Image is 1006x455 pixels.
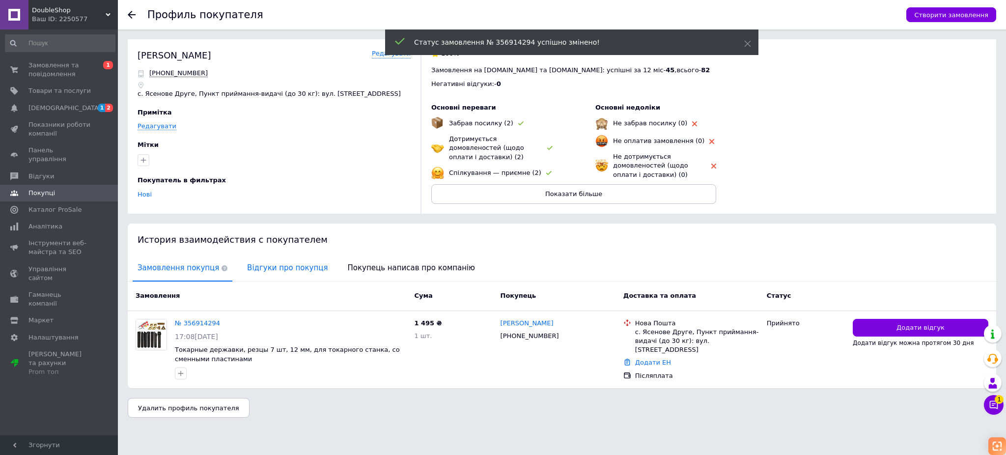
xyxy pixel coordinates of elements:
span: 1 [103,61,113,69]
img: rating-tag-type [709,139,714,144]
span: Удалить профиль покупателя [138,404,239,412]
span: Покупець написав про компанію [343,256,480,281]
span: Додати відгук можна протягом 30 дня [853,340,974,346]
span: [PERSON_NAME] та рахунки [28,350,91,377]
img: rating-tag-type [547,146,553,150]
span: Замовлення [136,292,180,299]
span: Не дотримується домовленостей (щодо оплати і доставки) (0) [613,153,688,178]
a: Фото товару [136,319,167,350]
span: Управління сайтом [28,265,91,283]
span: Створити замовлення [914,11,988,19]
img: Фото товару [136,319,167,350]
span: Не оплатив замовлення (0) [613,137,704,144]
p: с. Ясенове Друге, Пункт приймання-видачі (до 30 кг): вул. [STREET_ADDRESS] [138,89,401,98]
span: Основні переваги [431,104,496,111]
div: Післяплата [635,371,759,380]
div: Статус замовлення № 356914294 успішно змінено! [414,37,720,47]
span: Маркет [28,316,54,325]
img: rating-tag-type [546,171,552,175]
div: [PERSON_NAME] [138,49,211,61]
span: Мітки [138,141,159,148]
span: Покупець [501,292,536,299]
div: Покупатель в фильтрах [138,176,408,185]
span: История взаимодействия с покупателем [138,234,328,245]
span: 1 495 ₴ [414,319,442,327]
div: Ваш ID: 2250577 [32,15,118,24]
span: Інструменти веб-майстра та SEO [28,239,91,256]
span: Панель управління [28,146,91,164]
input: Пошук [5,34,115,52]
span: 17:08[DATE] [175,333,218,341]
div: с. Ясенове Друге, Пункт приймання-видачі (до 30 кг): вул. [STREET_ADDRESS] [635,328,759,355]
span: Замовлення покупця [133,256,232,281]
span: DoubleShop [32,6,106,15]
span: Аналітика [28,222,62,231]
span: Дотримується домовленостей (щодо оплати і доставки) (2) [449,135,524,160]
span: Налаштування [28,333,79,342]
img: emoji [431,142,444,154]
span: Замовлення на [DOMAIN_NAME] та [DOMAIN_NAME]: успішні за 12 міс - , всього - [431,66,710,74]
span: 1 [995,395,1004,404]
span: Cума [414,292,432,299]
span: 2 [105,104,113,112]
button: Удалить профиль покупателя [128,398,250,418]
span: Не забрав посилку (0) [613,119,687,127]
img: rating-tag-type [711,164,716,169]
span: Доставка та оплата [623,292,696,299]
span: Додати відгук [896,323,945,333]
span: 1 [98,104,106,112]
img: rating-tag-type [692,121,697,126]
a: Редагувати [372,49,411,58]
span: 0 [497,80,501,87]
span: Статус [767,292,791,299]
div: Прийнято [767,319,845,328]
span: 45 [666,66,674,74]
span: Гаманець компанії [28,290,91,308]
span: Відправити SMS [149,69,208,77]
img: emoji [431,167,444,179]
img: emoji [431,117,443,129]
span: Спілкування — приємне (2) [449,169,541,176]
span: Основні недоліки [595,104,660,111]
div: Prom топ [28,368,91,376]
a: № 356914294 [175,319,220,327]
div: Нова Пошта [635,319,759,328]
a: [PERSON_NAME] [501,319,554,328]
span: [DEMOGRAPHIC_DATA] [28,104,101,113]
img: rating-tag-type [518,121,524,126]
span: Покупці [28,189,55,198]
div: Повернутися назад [128,11,136,19]
button: Чат з покупцем1 [984,395,1004,415]
img: emoji [595,135,608,147]
a: Нові [138,191,152,198]
span: Показники роботи компанії [28,120,91,138]
img: emoji [595,117,608,130]
span: Відгуки [28,172,54,181]
span: Примітка [138,109,172,116]
h1: Профиль покупателя [147,9,263,21]
button: Показати більше [431,184,716,204]
div: [PHONE_NUMBER] [499,330,561,342]
a: Додати ЕН [635,359,671,366]
span: Показати більше [545,190,602,198]
a: Токарные державки, резцы 7 шт, 12 мм, для токарного станка, со сменными пластинами [175,346,400,363]
button: Створити замовлення [906,7,996,22]
span: 1 шт. [414,332,432,340]
span: Забрав посилку (2) [449,119,513,127]
img: emoji [595,159,608,172]
span: Негативні відгуки: - [431,80,497,87]
span: 82 [701,66,710,74]
span: Товари та послуги [28,86,91,95]
span: Відгуки про покупця [242,256,333,281]
span: Замовлення та повідомлення [28,61,91,79]
button: Додати відгук [853,319,988,337]
a: Редагувати [138,122,176,130]
span: Каталог ProSale [28,205,82,214]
